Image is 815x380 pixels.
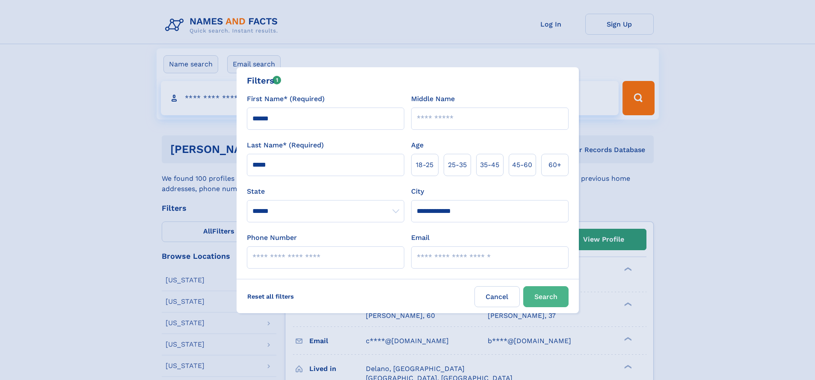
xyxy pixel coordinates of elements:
[247,233,297,243] label: Phone Number
[416,160,433,170] span: 18‑25
[242,286,299,307] label: Reset all filters
[474,286,520,307] label: Cancel
[411,233,430,243] label: Email
[523,286,569,307] button: Search
[548,160,561,170] span: 60+
[247,186,404,197] label: State
[247,94,325,104] label: First Name* (Required)
[448,160,467,170] span: 25‑35
[411,186,424,197] label: City
[247,140,324,150] label: Last Name* (Required)
[411,140,424,150] label: Age
[411,94,455,104] label: Middle Name
[480,160,499,170] span: 35‑45
[247,74,282,87] div: Filters
[512,160,532,170] span: 45‑60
